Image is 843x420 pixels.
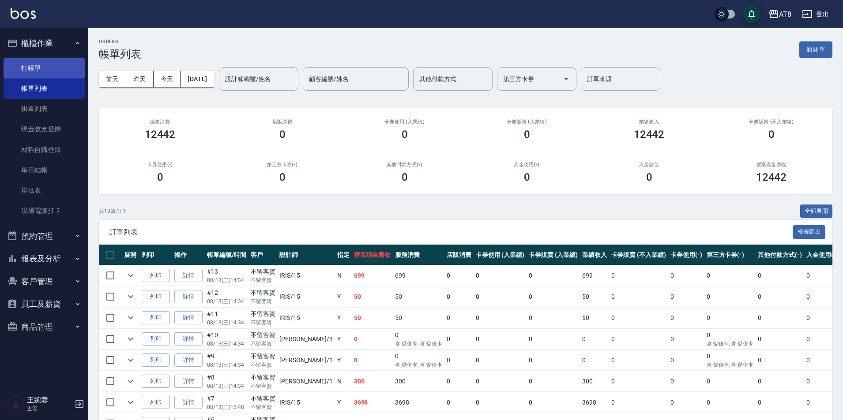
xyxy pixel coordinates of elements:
h3: 12442 [634,128,665,141]
td: 0 [804,286,840,307]
td: IRIS /15 [277,308,335,328]
p: 08/13 (三) 12:48 [207,403,246,411]
button: expand row [124,353,137,367]
h2: 入金儲值 [598,162,700,167]
h3: 12442 [756,171,787,183]
h5: 王婉蓉 [27,396,72,405]
td: #11 [205,308,248,328]
p: 08/13 (三) 14:34 [207,340,246,348]
a: 打帳單 [4,58,85,78]
button: expand row [124,375,137,388]
td: 0 [704,308,756,328]
td: 699 [580,265,609,286]
p: 08/13 (三) 14:34 [207,361,246,369]
td: 0 [704,392,756,413]
div: 不留客資 [251,267,275,276]
button: 列印 [142,269,170,282]
button: 報表及分析 [4,247,85,270]
h2: 卡券販賣 (不入業績) [721,119,822,125]
button: 列印 [142,290,170,304]
a: 詳情 [174,290,203,304]
td: 0 [393,350,444,371]
a: 詳情 [174,332,203,346]
td: IRIS /15 [277,286,335,307]
h3: 0 [524,171,530,183]
span: 訂單列表 [109,228,793,237]
h2: 卡券使用(-) [109,162,211,167]
td: 0 [804,350,840,371]
td: 0 [474,286,527,307]
button: 全部展開 [800,204,833,218]
button: 列印 [142,396,170,409]
p: 不留客資 [251,276,275,284]
td: 0 [668,392,704,413]
td: 0 [527,265,580,286]
td: 50 [393,308,444,328]
h2: 其他付款方式(-) [354,162,455,167]
td: Y [335,392,352,413]
td: 0 [704,265,756,286]
td: 699 [393,265,444,286]
div: 不留客資 [251,394,275,403]
td: 0 [804,329,840,349]
a: 每日結帳 [4,160,85,180]
td: 50 [352,286,393,307]
td: 0 [393,329,444,349]
td: 0 [804,371,840,392]
td: 0 [444,392,474,413]
button: 新開單 [799,41,832,58]
h2: 卡券使用 (入業績) [354,119,455,125]
div: 不留客資 [251,288,275,297]
p: 含 儲值卡, 含 儲值卡 [395,361,442,369]
td: 0 [609,329,668,349]
td: Y [335,308,352,328]
td: N [335,265,352,286]
a: 詳情 [174,269,203,282]
h3: 帳單列表 [99,48,141,60]
td: 0 [668,286,704,307]
h3: 0 [279,171,286,183]
p: 不留客資 [251,361,275,369]
td: 0 [609,265,668,286]
th: 其他付款方式(-) [756,245,804,265]
td: 0 [609,286,668,307]
p: 不留客資 [251,297,275,305]
td: [PERSON_NAME] /3 [277,329,335,349]
td: 0 [756,350,804,371]
th: 卡券使用(-) [668,245,704,265]
td: N [335,371,352,392]
td: 0 [756,308,804,328]
p: 含 儲值卡, 含 儲值卡 [707,361,754,369]
td: 0 [527,329,580,349]
div: 不留客資 [251,309,275,319]
td: 3698 [393,392,444,413]
td: 0 [352,329,393,349]
button: 前天 [99,71,126,87]
td: 0 [668,308,704,328]
p: 不留客資 [251,319,275,327]
button: expand row [124,290,137,303]
td: 0 [704,350,756,371]
td: 0 [668,371,704,392]
td: 0 [756,371,804,392]
a: 掛單列表 [4,99,85,119]
div: 不留客資 [251,352,275,361]
p: 主管 [27,405,72,413]
div: 不留客資 [251,331,275,340]
a: 帳單列表 [4,78,85,99]
td: 0 [756,265,804,286]
th: 操作 [172,245,205,265]
td: 0 [444,350,474,371]
td: [PERSON_NAME] /1 [277,350,335,371]
td: 0 [444,265,474,286]
button: 商品管理 [4,316,85,338]
td: 0 [668,329,704,349]
td: Y [335,350,352,371]
a: 報表匯出 [793,227,826,236]
th: 服務消費 [393,245,444,265]
h3: 0 [524,128,530,141]
td: 699 [352,265,393,286]
a: 現場電腦打卡 [4,201,85,221]
a: 詳情 [174,311,203,325]
td: 0 [668,265,704,286]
